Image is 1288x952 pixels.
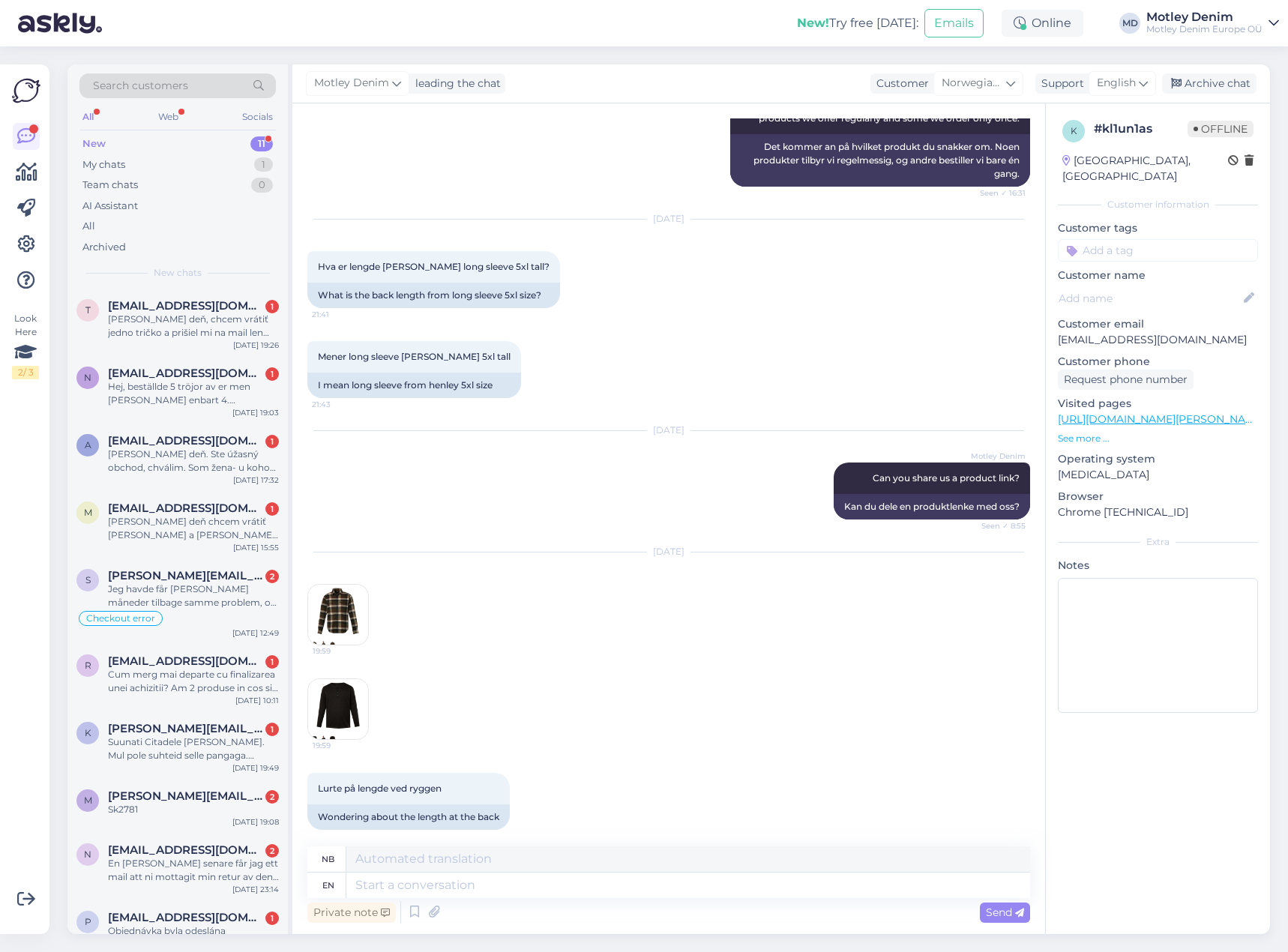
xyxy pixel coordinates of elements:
div: Look Here [12,312,39,379]
span: Motley Denim [314,75,389,91]
div: Try free [DATE]: [797,14,918,32]
span: 19:59 [313,645,369,657]
span: t [85,304,91,316]
div: Support [1035,76,1084,91]
div: [DATE] 10:11 [235,695,279,706]
div: 2 [265,790,279,804]
span: s [85,574,91,585]
span: razvan.ciobotaru@gmail.com [108,654,264,668]
span: New chats [154,266,202,280]
div: [DATE] [307,212,1030,226]
span: Search customers [93,78,188,94]
span: Seen ✓ 16:31 [969,187,1026,199]
div: My chats [82,157,125,172]
p: See more ... [1058,432,1258,445]
div: Online [1002,10,1083,37]
div: Jeg havde får [PERSON_NAME] måneder tilbage samme problem, og der nævnte i at jeg [PERSON_NAME] v... [108,582,279,609]
span: Hva er lengde [PERSON_NAME] long sleeve 5xl tall? [318,261,550,272]
p: Notes [1058,558,1258,573]
span: k [85,727,91,738]
span: m [84,507,92,518]
div: Wondering about the length at the back [307,804,510,830]
span: English [1097,75,1136,91]
span: alenajozefova@gmail.com [108,434,264,448]
span: nilcavols@gmail.com [108,843,264,857]
div: 11 [250,136,273,151]
p: [EMAIL_ADDRESS][DOMAIN_NAME] [1058,332,1258,348]
div: # kl1un1as [1094,120,1188,138]
div: 2 / 3 [12,366,39,379]
div: Extra [1058,535,1258,549]
div: AI Assistant [82,199,138,214]
div: Motley Denim [1146,11,1263,23]
div: MD [1119,13,1140,34]
span: n [84,849,91,860]
div: [PERSON_NAME] deň chcem vrátiť [PERSON_NAME] a [PERSON_NAME] sa mi to cez registráciu urobit dakujem [108,515,279,542]
div: [PERSON_NAME] deň. Ste úžasný obchod, chválim. Som žena- u koho by som mohla nakupovať dámsku nad... [108,448,279,475]
div: Sk2781 [108,803,279,816]
span: peprla@seznam.cz [108,911,264,924]
a: Motley DenimMotley Denim Europe OÜ [1146,11,1279,35]
button: Emails [924,9,984,37]
div: 1 [265,300,279,313]
img: Attachment [308,585,368,645]
span: 19:59 [313,740,369,751]
div: Cum merg mai departe cu finalizarea unei achizitii? Am 2 produse in cos si nu pot finaliza. [108,668,279,695]
span: M [84,795,92,806]
div: leading the chat [409,76,501,91]
div: [DATE] 19:03 [232,407,279,418]
span: malahelena@zoznam.sk [108,501,264,515]
div: What is the back length from long sleeve 5xl size? [307,283,560,308]
div: 0 [251,178,273,193]
b: New! [797,16,829,30]
div: All [79,107,97,127]
p: Visited pages [1058,396,1258,412]
div: Archived [82,240,126,255]
div: [GEOGRAPHIC_DATA], [GEOGRAPHIC_DATA] [1062,153,1228,184]
span: Checkout error [86,614,155,623]
span: Seen ✓ 8:55 [969,520,1026,531]
div: 1 [265,435,279,448]
div: New [82,136,106,151]
span: 21:43 [312,399,368,410]
span: trebor4@centrum.sk [108,299,264,313]
div: 2 [265,844,279,858]
div: Motley Denim Europe OÜ [1146,23,1263,35]
span: k [1071,125,1077,136]
input: Add a tag [1058,239,1258,262]
img: Askly Logo [12,76,40,105]
div: 2 [265,570,279,583]
p: Customer phone [1058,354,1258,370]
span: Lurte på lengde ved ryggen [318,783,442,794]
div: En [PERSON_NAME] senare får jag ett mail att ni mottagit min retur av den ena. Jag har inte gjort... [108,857,279,884]
div: Web [155,107,181,127]
div: Socials [239,107,276,127]
div: 1 [265,502,279,516]
p: Customer email [1058,316,1258,332]
div: Det kommer an på hvilket produkt du snakker om. Noen produkter tilbyr vi regelmessig, og andre be... [730,134,1030,187]
div: 1 [265,723,279,736]
span: karl.jatsa@gmail.com [108,722,264,735]
div: Suunati Citadele [PERSON_NAME]. Mul pole suhteid selle pangaga. Kuidas lõpetda vormistada tellimust? [108,735,279,762]
div: [DATE] 17:32 [233,475,279,486]
span: Mener long sleeve [PERSON_NAME] 5xl tall [318,351,511,362]
span: Norwegian Bokmål [942,75,1003,91]
input: Add name [1059,290,1241,307]
span: p [85,916,91,927]
div: [DATE] 12:49 [232,627,279,639]
div: [DATE] 23:14 [232,884,279,895]
div: Hej, beställde 5 tröjor av er men [PERSON_NAME] enbart 4. Ordernummer SE56616. Beställde 2 st MD-... [108,380,279,407]
div: Kan du dele en produktlenke med oss? [834,494,1030,519]
div: Customer [870,76,929,91]
div: Team chats [82,178,138,193]
span: 20:00 [312,831,368,842]
div: Customer information [1058,198,1258,211]
a: [URL][DOMAIN_NAME][PERSON_NAME] [1058,412,1265,426]
span: Offline [1188,121,1254,137]
div: 1 [254,157,273,172]
span: Can you share us a product link? [873,472,1020,483]
span: N [84,372,91,383]
div: 1 [265,367,279,381]
div: [DATE] 19:08 [232,816,279,828]
span: Nisse.b@hotmail.se [108,367,264,380]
